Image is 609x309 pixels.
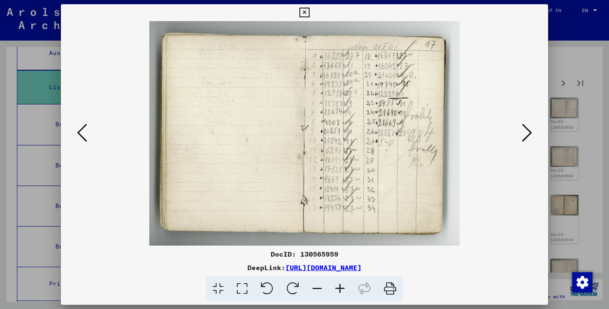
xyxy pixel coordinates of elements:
img: 001.jpg [90,21,519,246]
div: Change consent [572,272,592,292]
div: DeepLink: [61,263,548,273]
img: Change consent [572,272,593,293]
div: DocID: 130565959 [61,249,548,259]
a: [URL][DOMAIN_NAME] [285,263,362,272]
